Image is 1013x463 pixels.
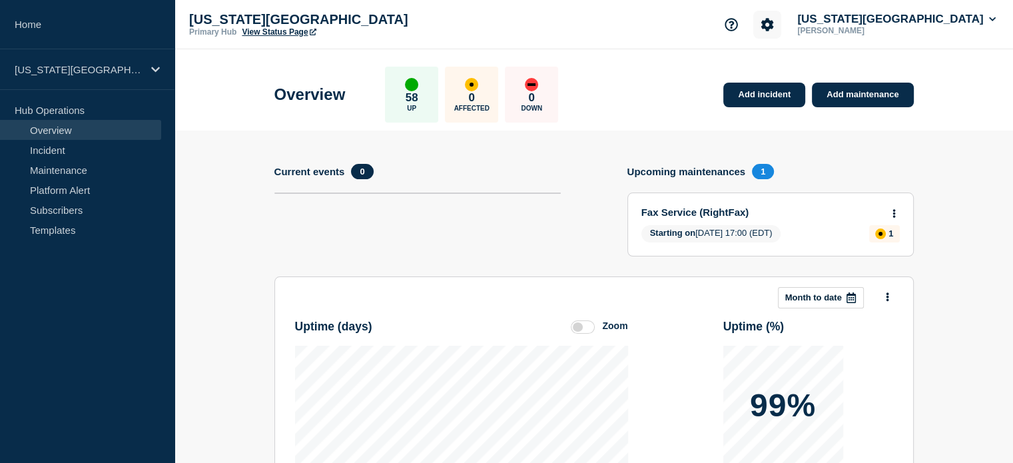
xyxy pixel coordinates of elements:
p: 0 [529,91,535,105]
button: [US_STATE][GEOGRAPHIC_DATA] [795,13,998,26]
div: Zoom [602,320,627,331]
span: Starting on [650,228,696,238]
p: 58 [406,91,418,105]
div: down [525,78,538,91]
button: Month to date [778,287,864,308]
p: 0 [469,91,475,105]
a: View Status Page [242,27,316,37]
p: 99% [750,390,816,422]
h1: Overview [274,85,346,104]
div: affected [465,78,478,91]
p: [US_STATE][GEOGRAPHIC_DATA] [189,12,456,27]
button: Account settings [753,11,781,39]
p: [PERSON_NAME] [795,26,933,35]
p: Down [521,105,542,112]
a: Fax Service (RightFax) [641,207,882,218]
span: 0 [351,164,373,179]
button: Support [717,11,745,39]
p: Affected [454,105,490,112]
p: 1 [888,229,893,238]
p: Primary Hub [189,27,236,37]
a: Add maintenance [812,83,913,107]
h4: Current events [274,166,345,177]
p: Month to date [785,292,842,302]
p: [US_STATE][GEOGRAPHIC_DATA] [15,64,143,75]
div: affected [875,229,886,239]
span: [DATE] 17:00 (EDT) [641,225,781,242]
div: up [405,78,418,91]
h3: Uptime ( days ) [295,320,372,334]
a: Add incident [723,83,805,107]
span: 1 [752,164,774,179]
p: Up [407,105,416,112]
h4: Upcoming maintenances [627,166,746,177]
h3: Uptime ( % ) [723,320,785,334]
